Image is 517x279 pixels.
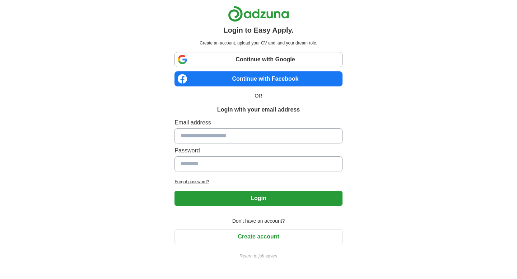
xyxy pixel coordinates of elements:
label: Email address [174,118,342,127]
button: Create account [174,229,342,244]
span: Don't have an account? [228,217,289,225]
p: Create an account, upload your CV and land your dream role. [176,40,341,46]
span: OR [251,92,267,100]
img: Adzuna logo [228,6,289,22]
a: Return to job advert [174,253,342,259]
h1: Login to Easy Apply. [223,25,294,36]
a: Create account [174,233,342,240]
a: Forgot password? [174,179,342,185]
button: Login [174,191,342,206]
a: Continue with Google [174,52,342,67]
h1: Login with your email address [217,105,300,114]
a: Continue with Facebook [174,71,342,86]
label: Password [174,146,342,155]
